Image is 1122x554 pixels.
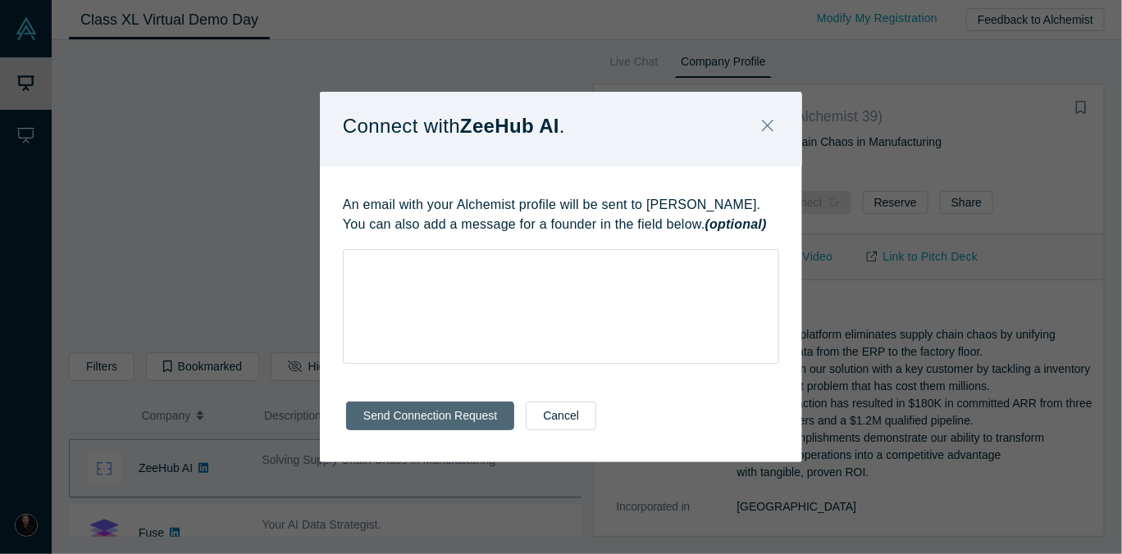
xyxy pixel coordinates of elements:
strong: ZeeHub AI [460,115,559,137]
p: Connect with . [343,109,565,143]
button: Send Connection Request [346,402,514,430]
button: Cancel [526,402,596,430]
p: An email with your Alchemist profile will be sent to [PERSON_NAME]. You can also add a message fo... [343,195,779,234]
button: Close [750,109,785,144]
div: rdw-editor [354,255,769,272]
strong: (optional) [705,217,767,231]
div: rdw-wrapper [343,249,779,364]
